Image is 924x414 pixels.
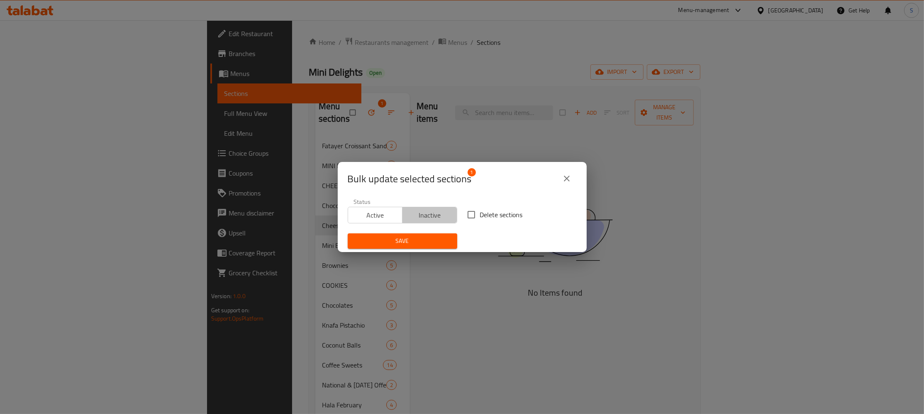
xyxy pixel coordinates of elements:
[468,168,476,176] span: 1
[354,236,451,246] span: Save
[348,172,472,186] span: Selected section count
[351,209,400,221] span: Active
[348,233,457,249] button: Save
[480,210,523,220] span: Delete sections
[557,169,577,189] button: close
[348,207,403,223] button: Active
[402,207,457,223] button: Inactive
[406,209,454,221] span: Inactive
